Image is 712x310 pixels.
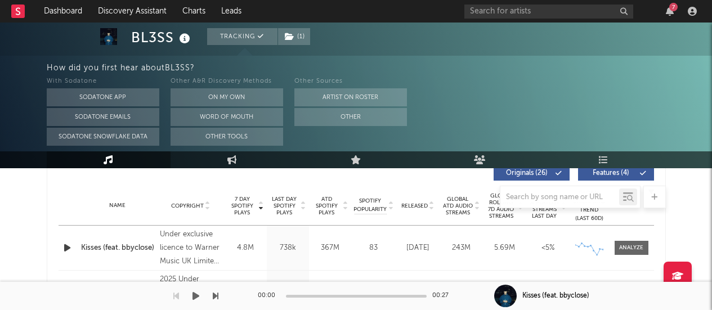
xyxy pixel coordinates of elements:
[227,242,264,254] div: 4.8M
[312,242,348,254] div: 367M
[160,228,221,268] div: Under exclusive licence to Warner Music UK Limited. A SIGNAL >> SUPPLY release, © 2024 BL3SS
[131,28,193,47] div: BL3SS
[47,128,159,146] button: Sodatone Snowflake Data
[354,242,393,254] div: 83
[529,242,567,254] div: <5%
[278,28,310,45] button: (1)
[399,242,437,254] div: [DATE]
[442,242,480,254] div: 243M
[500,193,619,202] input: Search by song name or URL
[277,28,311,45] span: ( 1 )
[522,291,589,301] div: Kisses (feat. bbyclose)
[207,28,277,45] button: Tracking
[47,108,159,126] button: Sodatone Emails
[81,242,155,254] a: Kisses (feat. bbyclose)
[578,166,654,181] button: Features(4)
[669,3,678,11] div: 7
[501,170,553,177] span: Originals ( 26 )
[258,289,280,303] div: 00:00
[585,170,637,177] span: Features ( 4 )
[666,7,674,16] button: 7
[270,242,306,254] div: 738k
[494,166,570,181] button: Originals(26)
[464,5,633,19] input: Search for artists
[171,75,283,88] div: Other A&R Discovery Methods
[486,242,523,254] div: 5.69M
[47,88,159,106] button: Sodatone App
[47,75,159,88] div: With Sodatone
[294,88,407,106] button: Artist on Roster
[432,289,455,303] div: 00:27
[171,88,283,106] button: On My Own
[294,108,407,126] button: Other
[294,75,407,88] div: Other Sources
[171,128,283,146] button: Other Tools
[171,108,283,126] button: Word Of Mouth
